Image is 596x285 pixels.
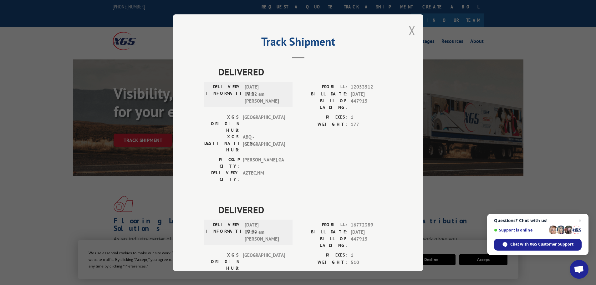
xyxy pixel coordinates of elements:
span: [DATE] [351,90,392,98]
label: BILL OF LADING: [298,236,348,249]
span: 447915 [351,98,392,111]
span: [DATE] 09:30 am [PERSON_NAME] [245,221,287,243]
span: Close chat [576,217,584,224]
label: WEIGHT: [298,259,348,266]
span: [DATE] 08:12 am [PERSON_NAME] [245,84,287,105]
label: DELIVERY INFORMATION: [206,221,242,243]
label: BILL DATE: [298,90,348,98]
span: [GEOGRAPHIC_DATA] [243,252,285,272]
span: AZTEC , NM [243,170,285,183]
h2: Track Shipment [204,37,392,49]
span: 447915 [351,236,392,249]
label: BILL DATE: [298,228,348,236]
label: DELIVERY INFORMATION: [206,84,242,105]
span: [PERSON_NAME] , GA [243,156,285,170]
span: DELIVERED [218,65,392,79]
button: Close modal [409,22,415,39]
label: XGS ORIGIN HUB: [204,114,240,134]
span: DELIVERED [218,203,392,217]
span: Support is online [494,228,547,232]
span: [DATE] [351,228,392,236]
label: PIECES: [298,114,348,121]
span: 16772389 [351,221,392,229]
label: PICKUP CITY: [204,156,240,170]
span: Questions? Chat with us! [494,218,582,223]
span: Chat with XGS Customer Support [510,242,573,247]
div: Open chat [570,260,588,279]
label: BILL OF LADING: [298,98,348,111]
label: WEIGHT: [298,121,348,128]
span: [GEOGRAPHIC_DATA] [243,114,285,134]
span: 1 [351,252,392,259]
span: 1 [351,114,392,121]
label: PROBILL: [298,221,348,229]
span: 177 [351,121,392,128]
div: Chat with XGS Customer Support [494,239,582,251]
span: ABQ - [GEOGRAPHIC_DATA] [243,134,285,153]
label: XGS DESTINATION HUB: [204,134,240,153]
label: DELIVERY CITY: [204,170,240,183]
label: XGS ORIGIN HUB: [204,252,240,272]
label: PROBILL: [298,84,348,91]
span: 510 [351,259,392,266]
label: PIECES: [298,252,348,259]
span: 12053512 [351,84,392,91]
